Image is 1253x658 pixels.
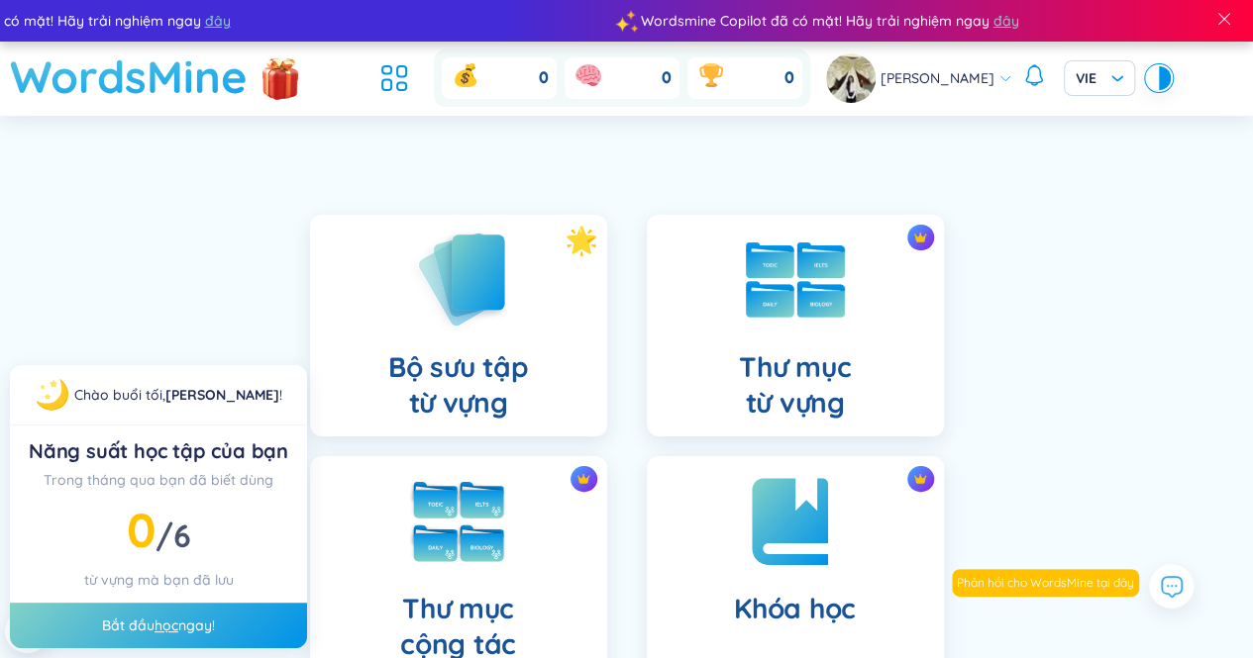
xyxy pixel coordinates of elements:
[388,349,528,421] h4: Bộ sưu tập từ vựng
[26,437,291,465] div: Năng suất học tập của bạn
[784,67,794,89] span: 0
[26,569,291,591] div: từ vựng mà bạn đã lưu
[204,10,230,32] span: đây
[1076,68,1123,88] span: VIE
[26,469,291,491] div: Trong tháng qua bạn đã biết dùng
[74,386,165,404] span: Chào buổi tối ,
[913,231,927,244] img: crown icon
[881,67,994,89] span: [PERSON_NAME]
[155,616,178,634] a: học
[992,10,1018,32] span: đây
[739,349,851,421] h4: Thư mục từ vựng
[173,516,191,555] span: 6
[127,500,156,559] span: 0
[913,472,927,486] img: crown icon
[290,215,627,436] a: Bộ sưu tậptừ vựng
[662,67,672,89] span: 0
[10,603,307,648] div: Bắt đầu ngay!
[261,47,300,107] img: flashSalesIcon.a7f4f837.png
[734,591,856,626] h4: Khóa học
[826,53,876,103] img: avatar
[156,516,190,555] span: /
[576,472,590,486] img: crown icon
[539,67,549,89] span: 0
[826,53,881,103] a: avatar
[165,386,279,404] a: [PERSON_NAME]
[10,42,248,112] a: WordsMine
[627,215,964,436] a: crown iconThư mụctừ vựng
[74,384,282,406] div: !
